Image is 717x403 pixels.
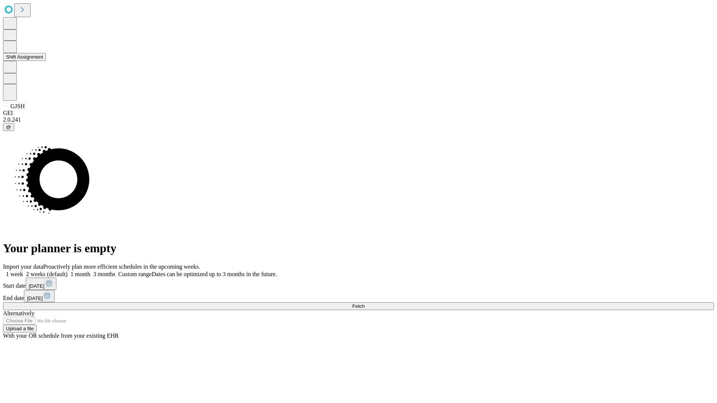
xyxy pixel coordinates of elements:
[118,271,152,277] span: Custom range
[26,278,56,290] button: [DATE]
[352,303,364,309] span: Fetch
[93,271,115,277] span: 3 months
[6,124,11,130] span: @
[152,271,277,277] span: Dates can be optimized up to 3 months in the future.
[29,283,44,289] span: [DATE]
[3,310,34,316] span: Alternatively
[3,241,714,255] h1: Your planner is empty
[43,263,200,270] span: Proactively plan more efficient schedules in the upcoming weeks.
[3,116,714,123] div: 2.0.241
[26,271,68,277] span: 2 weeks (default)
[3,53,46,61] button: Shift Assignment
[3,290,714,302] div: End date
[10,103,25,109] span: GJSH
[3,110,714,116] div: GEI
[6,271,23,277] span: 1 week
[24,290,55,302] button: [DATE]
[3,123,14,131] button: @
[3,325,37,332] button: Upload a file
[27,296,43,301] span: [DATE]
[3,278,714,290] div: Start date
[3,302,714,310] button: Fetch
[3,332,119,339] span: With your OR schedule from your existing EHR
[3,263,43,270] span: Import your data
[71,271,90,277] span: 1 month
